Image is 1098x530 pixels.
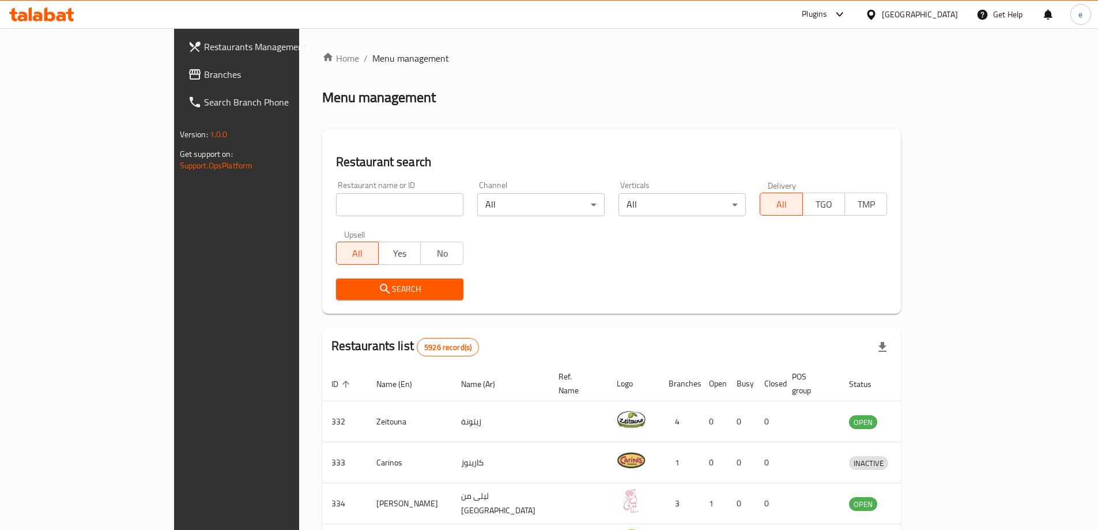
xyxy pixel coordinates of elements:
button: All [760,193,802,216]
span: All [765,196,798,213]
nav: breadcrumb [322,51,901,65]
a: Restaurants Management [179,33,357,61]
span: Name (En) [376,377,427,391]
span: INACTIVE [849,457,888,470]
td: 0 [727,483,755,524]
div: Plugins [802,7,827,21]
button: TGO [802,193,845,216]
td: كارينوز [452,442,549,483]
td: 1 [659,442,700,483]
td: 0 [700,442,727,483]
td: [PERSON_NAME] [367,483,452,524]
span: Status [849,377,886,391]
a: Branches [179,61,357,88]
img: Leila Min Lebnan [617,487,646,516]
label: Delivery [768,181,797,189]
span: All [341,245,374,262]
div: All [618,193,746,216]
span: Ref. Name [559,370,594,397]
span: Name (Ar) [461,377,510,391]
div: INACTIVE [849,456,888,470]
th: Logo [608,366,659,401]
a: Support.OpsPlatform [180,158,253,173]
h2: Restaurant search [336,153,888,171]
td: 0 [755,442,783,483]
span: Search Branch Phone [204,95,348,109]
span: e [1078,8,1082,21]
td: 1 [700,483,727,524]
span: Version: [180,127,208,142]
th: Busy [727,366,755,401]
button: Yes [378,242,421,265]
img: Zeitouna [617,405,646,434]
div: All [477,193,605,216]
td: 0 [727,442,755,483]
div: Export file [869,333,896,361]
h2: Menu management [322,88,436,107]
span: Menu management [372,51,449,65]
td: Zeitouna [367,401,452,442]
th: Open [700,366,727,401]
th: Branches [659,366,700,401]
button: TMP [844,193,887,216]
a: Search Branch Phone [179,88,357,116]
img: Carinos [617,446,646,475]
td: Carinos [367,442,452,483]
span: POS group [792,370,826,397]
span: OPEN [849,498,877,511]
div: OPEN [849,497,877,511]
h2: Restaurants list [331,337,480,356]
div: OPEN [849,415,877,429]
label: Upsell [344,230,365,238]
th: Closed [755,366,783,401]
div: [GEOGRAPHIC_DATA] [882,8,958,21]
li: / [364,51,368,65]
td: 3 [659,483,700,524]
td: 0 [727,401,755,442]
button: All [336,242,379,265]
div: Total records count [417,338,479,356]
td: ليلى من [GEOGRAPHIC_DATA] [452,483,549,524]
span: TGO [808,196,840,213]
input: Search for restaurant name or ID.. [336,193,463,216]
span: Yes [383,245,416,262]
span: Search [345,282,454,296]
span: TMP [850,196,882,213]
span: 1.0.0 [210,127,228,142]
span: 5926 record(s) [417,342,478,353]
span: Branches [204,67,348,81]
span: ID [331,377,353,391]
span: No [425,245,458,262]
button: Search [336,279,463,300]
td: 0 [755,401,783,442]
span: Restaurants Management [204,40,348,54]
span: OPEN [849,416,877,429]
td: زيتونة [452,401,549,442]
td: 0 [700,401,727,442]
span: Get support on: [180,146,233,161]
td: 4 [659,401,700,442]
button: No [420,242,463,265]
td: 0 [755,483,783,524]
